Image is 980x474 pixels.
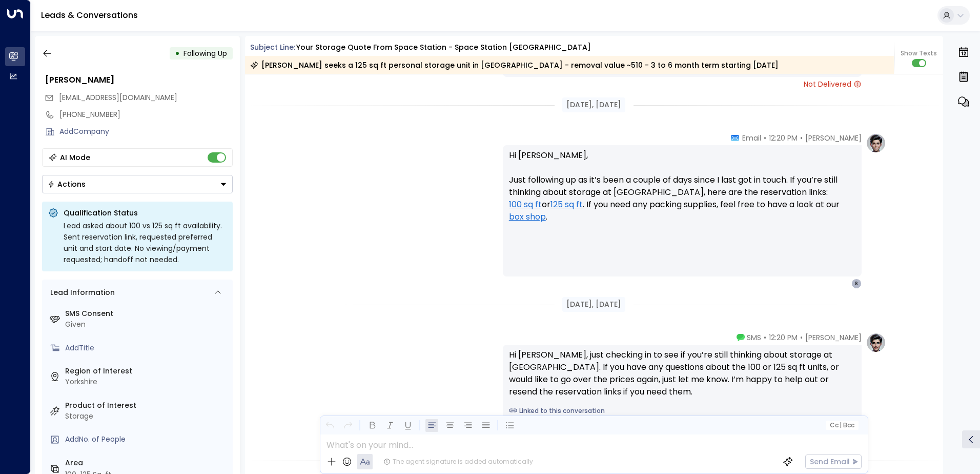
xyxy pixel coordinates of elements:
div: Lead asked about 100 vs 125 sq ft availability. Sent reservation link, requested preferred unit a... [64,220,227,265]
a: box shop [509,211,546,223]
a: Leads & Conversations [41,9,138,21]
div: • [175,44,180,63]
img: profile-logo.png [866,332,886,353]
span: Cc Bcc [829,422,854,429]
span: Not Delivered [804,79,862,89]
p: Qualification Status [64,208,227,218]
div: Lead Information [47,287,115,298]
span: | [840,422,842,429]
span: [PERSON_NAME] [805,332,862,343]
p: Hi [PERSON_NAME], Just following up as it’s been a couple of days since I last got in touch. If y... [509,149,855,235]
div: AddTitle [65,343,229,353]
div: Button group with a nested menu [42,175,233,193]
span: Subject Line: [250,42,295,52]
a: 125 sq ft [550,199,583,211]
div: AddNo. of People [65,434,229,445]
div: AddCompany [59,126,233,137]
div: [PHONE_NUMBER] [59,109,233,120]
div: Yorkshire [65,377,229,387]
div: [DATE], [DATE] [562,97,625,112]
div: Given [65,319,229,330]
div: S [851,279,862,289]
span: • [800,332,803,343]
button: Actions [42,175,233,193]
label: SMS Consent [65,308,229,319]
button: Cc|Bcc [825,421,858,430]
span: 12:20 PM [769,133,798,143]
div: The agent signature is added automatically [383,457,533,466]
label: Area [65,458,229,468]
a: 100 sq ft [509,199,542,211]
span: • [764,332,766,343]
div: Hi [PERSON_NAME], just checking in to see if you’re still thinking about storage at [GEOGRAPHIC_D... [509,349,855,398]
label: Region of Interest [65,366,229,377]
div: Actions [48,180,86,189]
span: Following Up [183,48,227,58]
div: AI Mode [60,152,90,163]
button: Redo [341,419,354,432]
div: [PERSON_NAME] [45,74,233,86]
a: Linked to this conversation [509,406,855,416]
span: Selwoodmandy@yahoo.com [59,92,177,103]
span: Email [742,133,761,143]
div: [PERSON_NAME] seeks a 125 sq ft personal storage unit in [GEOGRAPHIC_DATA] - removal value ~510 -... [250,60,779,70]
div: Your storage quote from Space Station - Space Station [GEOGRAPHIC_DATA] [296,42,591,53]
span: SMS [747,332,761,343]
span: • [800,133,803,143]
span: [PERSON_NAME] [805,133,862,143]
div: Storage [65,411,229,422]
img: profile-logo.png [866,133,886,153]
span: [EMAIL_ADDRESS][DOMAIN_NAME] [59,92,177,103]
span: 12:20 PM [769,332,798,343]
label: Product of Interest [65,400,229,411]
span: Show Texts [901,49,937,58]
button: Undo [323,419,336,432]
div: [DATE], [DATE] [562,297,625,312]
span: • [764,133,766,143]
